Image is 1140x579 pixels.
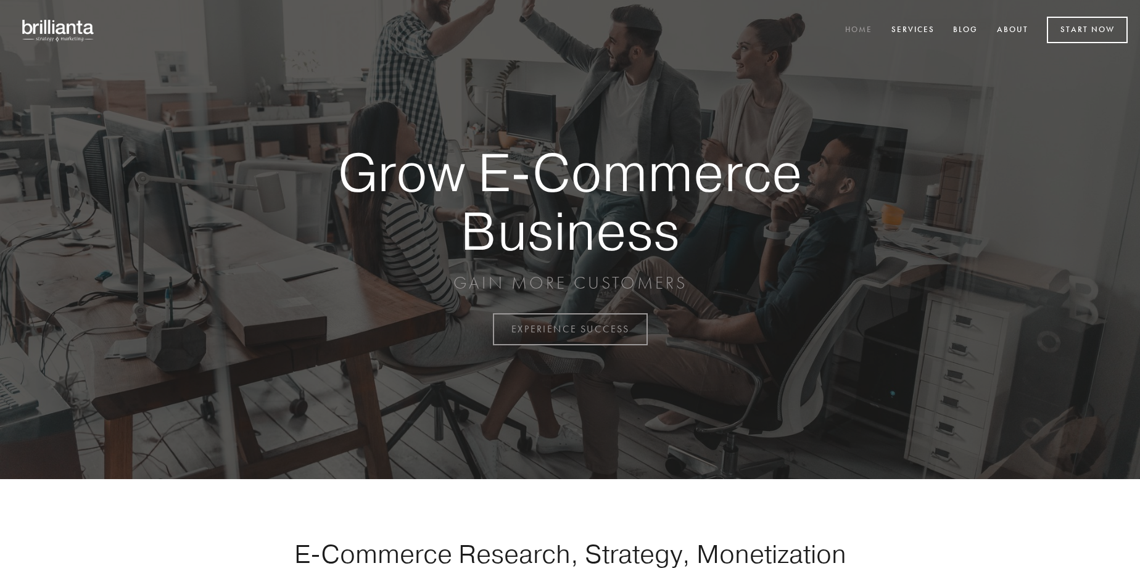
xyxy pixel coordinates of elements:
strong: Grow E-Commerce Business [295,143,845,260]
a: EXPERIENCE SUCCESS [493,313,648,345]
img: brillianta - research, strategy, marketing [12,12,105,48]
a: About [989,20,1036,41]
a: Start Now [1047,17,1128,43]
a: Blog [945,20,986,41]
a: Services [883,20,943,41]
h1: E-Commerce Research, Strategy, Monetization [255,538,885,569]
a: Home [837,20,880,41]
p: GAIN MORE CUSTOMERS [295,272,845,294]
